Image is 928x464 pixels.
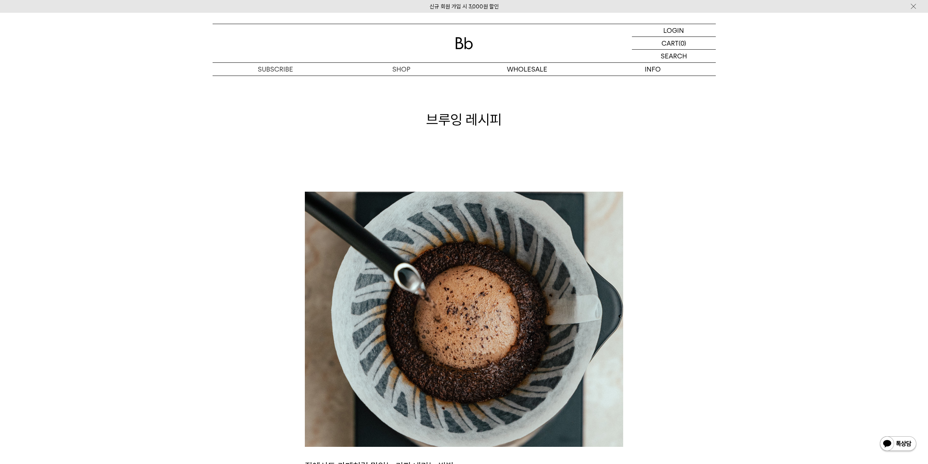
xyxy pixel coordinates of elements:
[632,24,716,37] a: LOGIN
[213,110,716,129] h1: 브루잉 레시피
[305,192,623,447] img: 4189a716bed969d963a9df752a490e85_105402.jpg
[879,436,917,453] img: 카카오톡 채널 1:1 채팅 버튼
[430,3,499,10] a: 신규 회원 가입 시 3,000원 할인
[455,37,473,49] img: 로고
[661,37,679,49] p: CART
[338,63,464,76] a: SHOP
[464,63,590,76] p: WHOLESALE
[590,63,716,76] p: INFO
[661,50,687,62] p: SEARCH
[213,63,338,76] a: SUBSCRIBE
[632,37,716,50] a: CART (0)
[679,37,686,49] p: (0)
[663,24,684,37] p: LOGIN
